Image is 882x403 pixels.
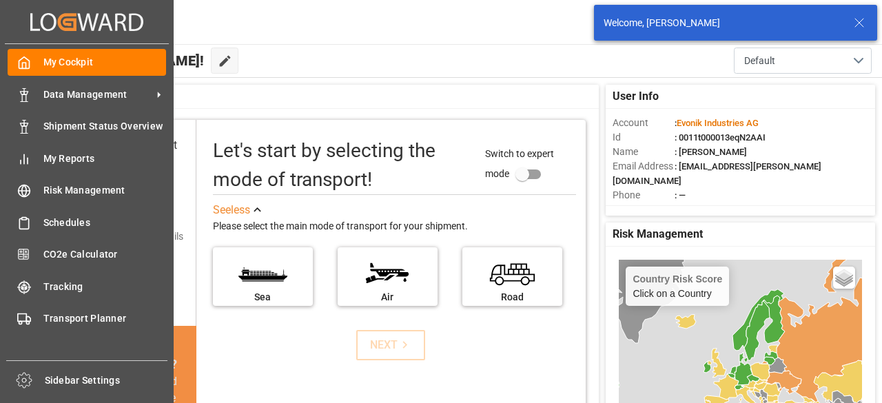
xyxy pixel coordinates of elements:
[613,226,703,242] span: Risk Management
[675,190,686,200] span: : —
[45,373,168,388] span: Sidebar Settings
[213,136,472,194] div: Let's start by selecting the mode of transport!
[833,267,855,289] a: Layers
[213,218,576,235] div: Please select the main mode of transport for your shipment.
[43,119,167,134] span: Shipment Status Overview
[8,177,166,204] a: Risk Management
[604,16,841,30] div: Welcome, [PERSON_NAME]
[734,48,872,74] button: open menu
[675,205,709,215] span: : Shipper
[8,49,166,76] a: My Cockpit
[613,130,675,145] span: Id
[675,118,759,128] span: :
[43,55,167,70] span: My Cockpit
[469,290,555,304] div: Road
[43,216,167,230] span: Schedules
[8,113,166,140] a: Shipment Status Overview
[370,337,412,353] div: NEXT
[43,152,167,166] span: My Reports
[220,290,306,304] div: Sea
[356,330,425,360] button: NEXT
[213,202,250,218] div: See less
[8,305,166,332] a: Transport Planner
[613,188,675,203] span: Phone
[613,203,675,217] span: Account Type
[43,280,167,294] span: Tracking
[43,311,167,326] span: Transport Planner
[675,132,766,143] span: : 0011t000013eqN2AAI
[613,161,821,186] span: : [EMAIL_ADDRESS][PERSON_NAME][DOMAIN_NAME]
[675,147,747,157] span: : [PERSON_NAME]
[8,145,166,172] a: My Reports
[43,247,167,262] span: CO2e Calculator
[613,116,675,130] span: Account
[633,273,722,299] div: Click on a Country
[43,87,152,102] span: Data Management
[633,273,722,285] h4: Country Risk Score
[613,88,659,105] span: User Info
[345,290,431,304] div: Air
[8,241,166,268] a: CO2e Calculator
[8,209,166,236] a: Schedules
[744,54,775,68] span: Default
[43,183,167,198] span: Risk Management
[613,145,675,159] span: Name
[8,273,166,300] a: Tracking
[613,159,675,174] span: Email Address
[677,118,759,128] span: Evonik Industries AG
[485,148,554,179] span: Switch to expert mode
